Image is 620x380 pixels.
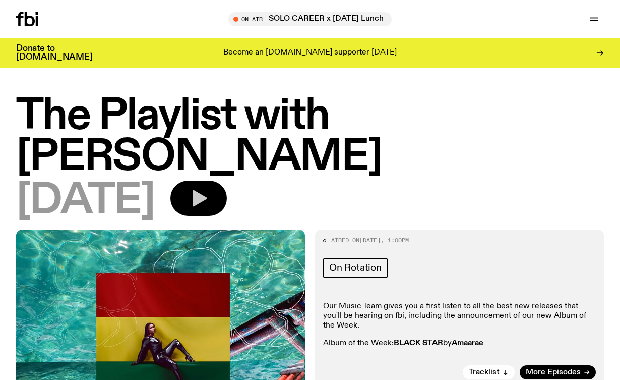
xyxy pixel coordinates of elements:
strong: BLACK STAR [394,339,443,347]
span: , 1:00pm [381,236,409,244]
a: More Episodes [520,365,596,379]
strong: Amaarae [452,339,483,347]
button: Tracklist [463,365,515,379]
span: [DATE] [16,181,154,222]
span: On Rotation [329,262,382,274]
button: On AirSOLO CAREER x [DATE] Lunch [228,12,392,26]
span: More Episodes [526,369,581,376]
a: On Rotation [323,258,388,278]
span: Aired on [331,236,359,244]
span: Tracklist [469,369,500,376]
h1: The Playlist with [PERSON_NAME] [16,96,604,178]
p: Album of the Week: by [323,339,596,348]
p: Our Music Team gives you a first listen to all the best new releases that you'll be hearing on fb... [323,302,596,331]
p: Become an [DOMAIN_NAME] supporter [DATE] [223,48,397,58]
span: [DATE] [359,236,381,244]
h3: Donate to [DOMAIN_NAME] [16,44,92,62]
